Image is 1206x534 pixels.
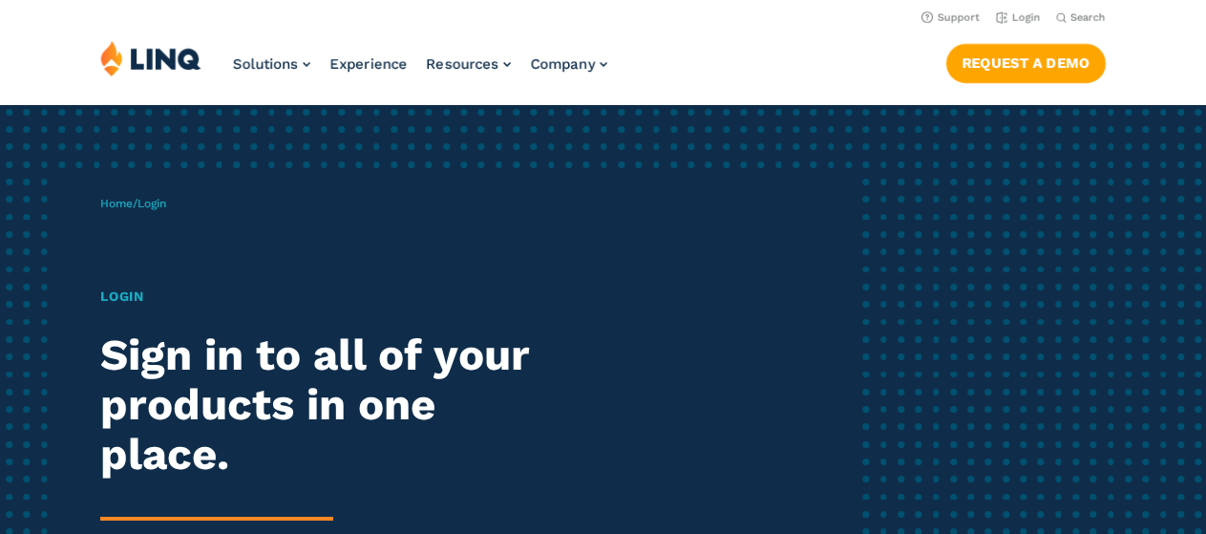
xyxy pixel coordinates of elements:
nav: Button Navigation [946,40,1106,82]
span: / [100,197,166,210]
button: Open Search Bar [1056,11,1106,25]
a: Experience [329,55,407,73]
a: Resources [426,55,511,73]
span: Company [530,55,595,73]
span: Search [1070,11,1106,24]
a: Company [530,55,607,73]
span: Solutions [232,55,298,73]
span: Resources [426,55,498,73]
a: Request a Demo [946,44,1106,82]
nav: Primary Navigation [232,40,607,103]
img: LINQ | K‑12 Software [100,40,201,76]
a: Home [100,197,133,210]
a: Solutions [232,55,310,73]
a: Login [996,11,1041,24]
a: Support [921,11,981,24]
h2: Sign in to all of your products in one place. [100,331,565,481]
h1: Login [100,287,565,307]
span: Login [138,197,166,210]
